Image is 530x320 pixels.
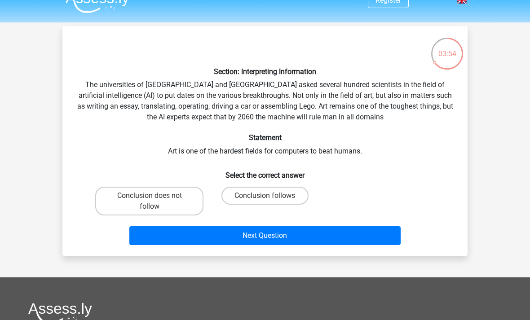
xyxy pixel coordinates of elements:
h6: Section: Interpreting Information [77,67,453,76]
button: Next Question [129,226,401,245]
label: Conclusion follows [221,187,308,205]
h6: Statement [77,133,453,142]
div: 03:54 [430,37,464,59]
label: Conclusion does not follow [95,187,203,215]
h6: Select the correct answer [77,164,453,180]
div: The universities of [GEOGRAPHIC_DATA] and [GEOGRAPHIC_DATA] asked several hundred scientists in t... [66,33,464,249]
